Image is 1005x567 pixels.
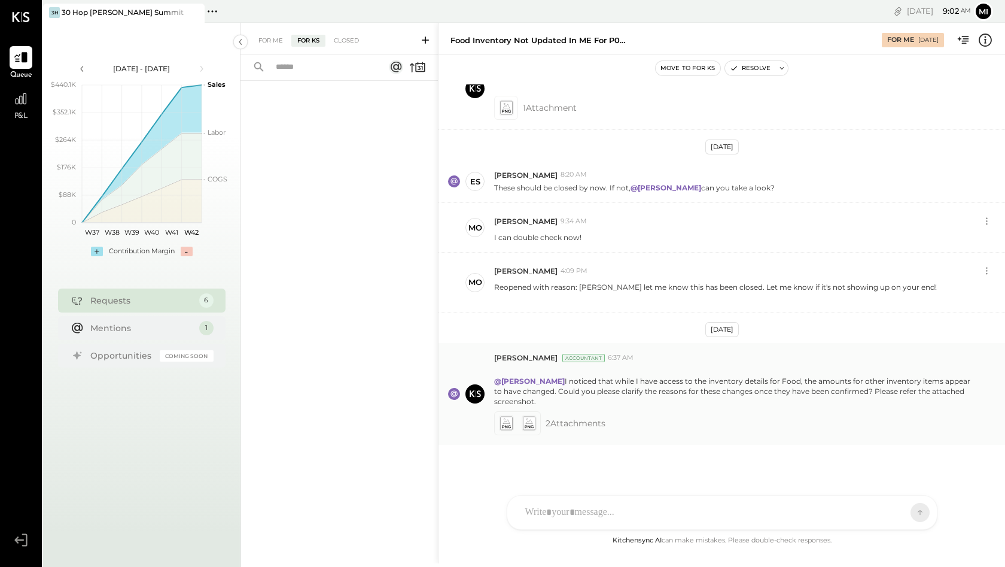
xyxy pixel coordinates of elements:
[494,366,970,407] p: I noticed that while I have access to the inventory details for Food, the amounts for other inven...
[160,350,214,362] div: Coming Soon
[165,228,178,236] text: W41
[494,282,937,302] p: Reopened with reason: [PERSON_NAME] let me know this has been closed. Let me know if it's not sho...
[470,176,480,187] div: ES
[14,111,28,122] span: P&L
[72,218,76,226] text: 0
[468,222,482,234] div: MO
[199,321,214,335] div: 1
[494,377,565,386] strong: @[PERSON_NAME]
[55,135,76,144] text: $264K
[91,63,193,74] div: [DATE] - [DATE]
[104,228,119,236] text: W38
[208,128,226,137] text: Labor
[1,87,41,122] a: P&L
[91,247,103,256] div: +
[494,353,558,363] span: [PERSON_NAME]
[918,36,939,44] div: [DATE]
[90,322,193,334] div: Mentions
[1,46,41,81] a: Queue
[328,35,365,47] div: Closed
[62,7,184,17] div: 30 Hop [PERSON_NAME] Summit
[494,216,558,226] span: [PERSON_NAME]
[468,277,482,288] div: MO
[562,354,605,362] div: Accountant
[907,5,971,17] div: [DATE]
[892,5,904,17] div: copy link
[705,140,739,154] div: [DATE]
[51,80,76,89] text: $440.1K
[974,2,993,21] button: Mi
[631,183,701,192] strong: @[PERSON_NAME]
[90,295,193,307] div: Requests
[84,228,99,236] text: W37
[523,96,577,120] span: 1 Attachment
[450,35,630,46] div: Food inventory not updated in ME for P09.25
[208,80,226,89] text: Sales
[252,35,289,47] div: For Me
[291,35,325,47] div: For KS
[144,228,159,236] text: W40
[561,170,587,180] span: 8:20 AM
[705,322,739,337] div: [DATE]
[199,293,214,308] div: 6
[608,353,634,363] span: 6:37 AM
[57,163,76,171] text: $176K
[109,247,175,256] div: Contribution Margin
[494,183,775,193] p: These should be closed by now. If not, can you take a look?
[546,411,605,435] span: 2 Attachment s
[887,35,914,45] div: For Me
[124,228,139,236] text: W39
[184,228,199,236] text: W42
[494,232,581,242] p: I can double check now!
[494,170,558,180] span: [PERSON_NAME]
[59,190,76,199] text: $88K
[181,247,193,256] div: -
[561,217,587,226] span: 9:34 AM
[208,175,227,183] text: COGS
[90,350,154,362] div: Opportunities
[656,61,720,75] button: Move to for ks
[725,61,775,75] button: Resolve
[10,70,32,81] span: Queue
[561,266,587,276] span: 4:09 PM
[494,266,558,276] span: [PERSON_NAME]
[53,108,76,116] text: $352.1K
[49,7,60,18] div: 3H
